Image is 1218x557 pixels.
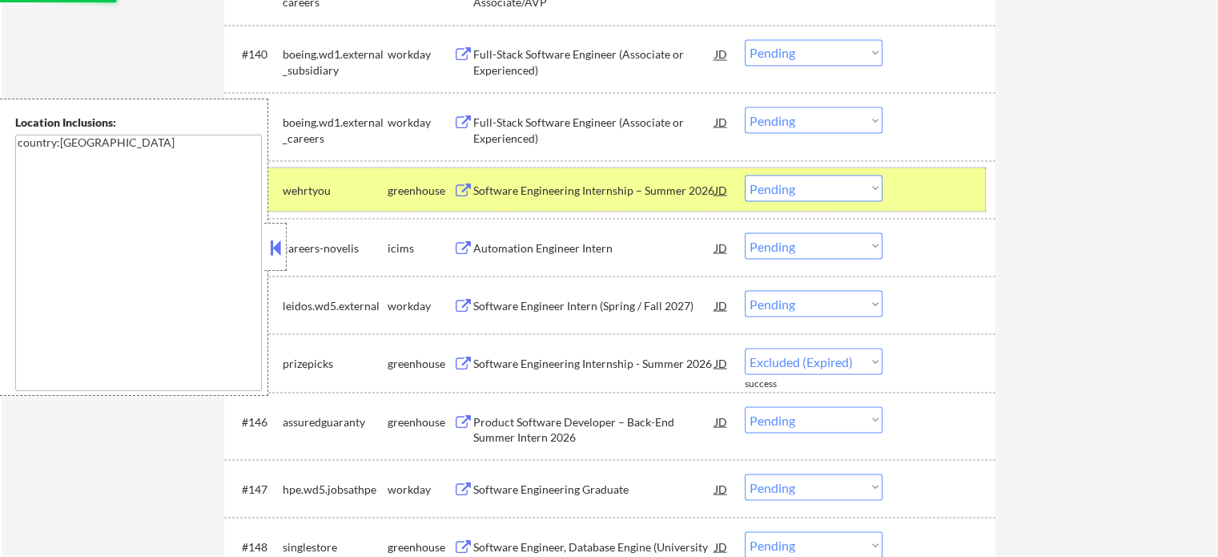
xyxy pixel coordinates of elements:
[388,114,453,130] div: workday
[388,182,453,198] div: greenhouse
[714,232,730,261] div: JD
[745,377,809,390] div: success
[283,240,388,256] div: careers-novelis
[388,297,453,313] div: workday
[283,46,388,78] div: boeing.wd1.external_subsidiary
[283,539,388,555] div: singlestore
[714,348,730,377] div: JD
[714,474,730,503] div: JD
[714,175,730,204] div: JD
[242,539,270,555] div: #148
[388,539,453,555] div: greenhouse
[388,355,453,371] div: greenhouse
[473,240,715,256] div: Automation Engineer Intern
[15,115,262,131] div: Location Inclusions:
[283,355,388,371] div: prizepicks
[714,107,730,135] div: JD
[283,297,388,313] div: leidos.wd5.external
[714,406,730,435] div: JD
[388,414,453,430] div: greenhouse
[242,414,270,430] div: #146
[283,182,388,198] div: wehrtyou
[388,240,453,256] div: icims
[473,414,715,445] div: Product Software Developer – Back-End Summer Intern 2026
[714,39,730,68] div: JD
[242,46,270,63] div: #140
[473,46,715,78] div: Full-Stack Software Engineer (Associate or Experienced)
[473,355,715,371] div: Software Engineering Internship - Summer 2026
[388,46,453,63] div: workday
[388,481,453,497] div: workday
[714,290,730,319] div: JD
[473,114,715,145] div: Full-Stack Software Engineer (Associate or Experienced)
[473,297,715,313] div: Software Engineer Intern (Spring / Fall 2027)
[473,481,715,497] div: Software Engineering Graduate
[283,414,388,430] div: assuredguaranty
[242,481,270,497] div: #147
[283,114,388,145] div: boeing.wd1.external_careers
[473,182,715,198] div: Software Engineering Internship – Summer 2026
[283,481,388,497] div: hpe.wd5.jobsathpe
